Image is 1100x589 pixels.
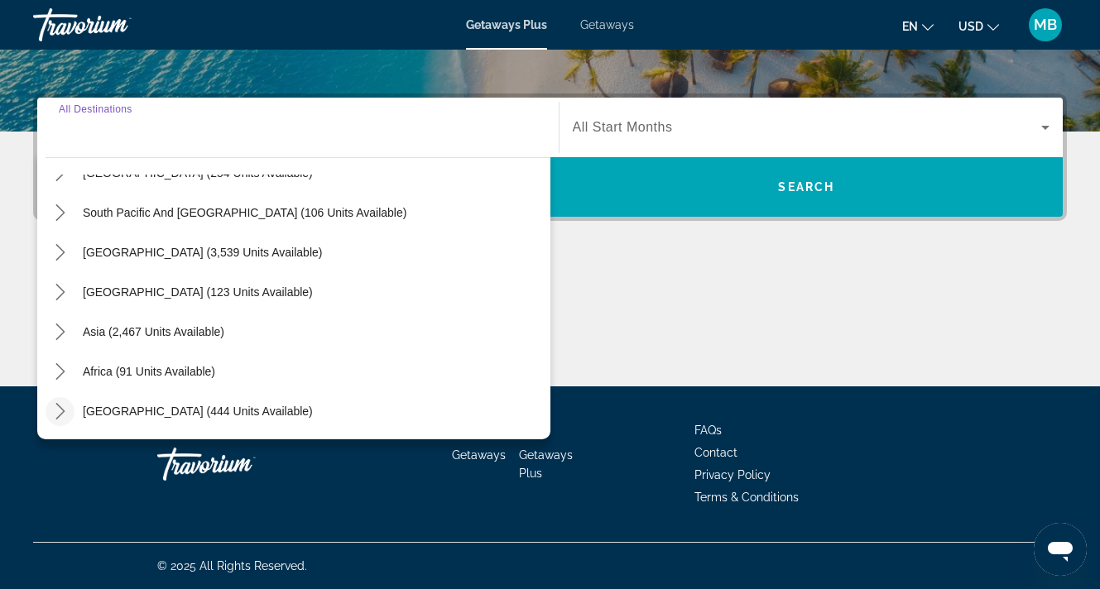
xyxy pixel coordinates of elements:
[59,103,132,114] span: All Destinations
[902,20,918,33] span: en
[33,3,199,46] a: Travorium
[46,357,74,386] button: Toggle Africa (91 units available) submenu
[46,278,74,307] button: Toggle Central America (123 units available) submenu
[74,396,321,426] button: Select destination: Middle East (444 units available)
[580,18,634,31] a: Getaways
[37,98,1063,217] div: Search widget
[157,559,307,572] span: © 2025 All Rights Reserved.
[694,468,771,481] a: Privacy Policy
[74,357,223,386] button: Select destination: Africa (91 units available)
[466,18,547,31] a: Getaways Plus
[1034,523,1087,576] iframe: Кнопка запуска окна обмена сообщениями
[694,446,737,459] a: Contact
[958,14,999,38] button: Change currency
[1034,17,1057,33] span: MB
[694,491,799,504] a: Terms & Conditions
[958,20,983,33] span: USD
[519,448,573,480] a: Getaways Plus
[573,120,673,134] span: All Start Months
[157,439,323,489] a: Go Home
[46,159,74,188] button: Toggle Australia (254 units available) submenu
[1024,7,1067,42] button: User Menu
[46,397,74,426] button: Toggle Middle East (444 units available) submenu
[694,424,722,437] a: FAQs
[83,405,313,418] span: [GEOGRAPHIC_DATA] (444 units available)
[74,158,321,188] button: Select destination: Australia (254 units available)
[550,157,1064,217] button: Search
[74,317,233,347] button: Select destination: Asia (2,467 units available)
[452,448,506,462] a: Getaways
[902,14,934,38] button: Change language
[83,325,224,338] span: Asia (2,467 units available)
[74,237,330,267] button: Select destination: South America (3,539 units available)
[74,277,321,307] button: Select destination: Central America (123 units available)
[59,118,537,138] input: Select destination
[46,318,74,347] button: Toggle Asia (2,467 units available) submenu
[83,365,215,378] span: Africa (91 units available)
[83,246,322,259] span: [GEOGRAPHIC_DATA] (3,539 units available)
[74,198,415,227] button: Select destination: South Pacific and Oceania (106 units available)
[778,180,834,194] span: Search
[46,238,74,267] button: Toggle South America (3,539 units available) submenu
[37,149,550,439] div: Destination options
[83,206,406,219] span: South Pacific and [GEOGRAPHIC_DATA] (106 units available)
[46,199,74,227] button: Toggle South Pacific and Oceania (106 units available) submenu
[83,285,313,299] span: [GEOGRAPHIC_DATA] (123 units available)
